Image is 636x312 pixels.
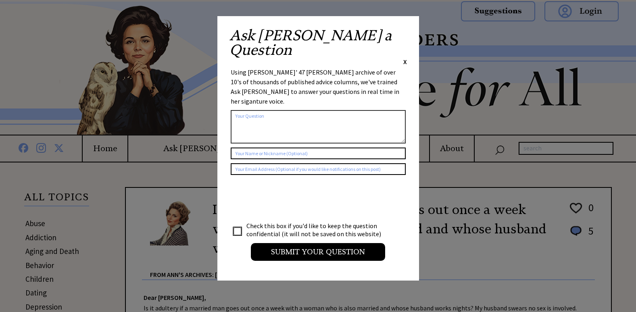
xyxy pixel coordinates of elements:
td: Check this box if you'd like to keep the question confidential (it will not be saved on this webs... [246,221,389,238]
div: Using [PERSON_NAME]' 47 [PERSON_NAME] archive of over 10's of thousands of published advice colum... [231,67,406,106]
input: Your Email Address (Optional if you would like notifications on this post) [231,163,406,175]
span: X [403,58,407,66]
input: Submit your Question [251,243,385,261]
iframe: reCAPTCHA [231,183,353,214]
input: Your Name or Nickname (Optional) [231,148,406,159]
h2: Ask [PERSON_NAME] a Question [229,28,407,57]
